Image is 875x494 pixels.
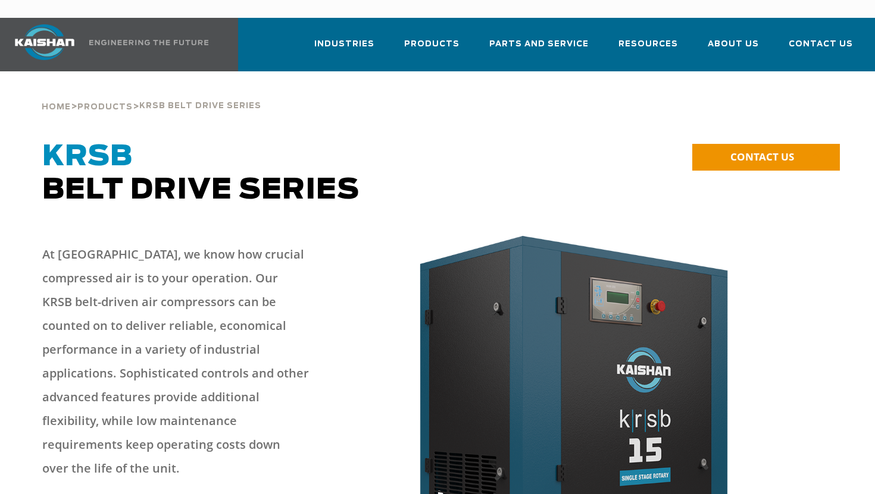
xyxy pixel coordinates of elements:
[42,103,71,111] span: Home
[77,103,133,111] span: Products
[89,40,208,45] img: Engineering the future
[789,29,853,69] a: Contact Us
[42,101,71,112] a: Home
[789,37,853,51] span: Contact Us
[618,29,678,69] a: Resources
[708,29,759,69] a: About Us
[692,144,840,171] a: CONTACT US
[489,29,589,69] a: Parts and Service
[42,71,261,117] div: > >
[404,29,460,69] a: Products
[42,143,133,171] span: KRSB
[404,37,460,51] span: Products
[77,101,133,112] a: Products
[139,102,261,110] span: krsb belt drive series
[314,37,374,51] span: Industries
[314,29,374,69] a: Industries
[730,150,794,163] span: CONTACT US
[708,37,759,51] span: About Us
[618,37,678,51] span: Resources
[489,37,589,51] span: Parts and Service
[42,143,360,204] span: Belt Drive Series
[42,243,310,480] p: At [GEOGRAPHIC_DATA], we know how crucial compressed air is to your operation. Our KRSB belt-driv...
